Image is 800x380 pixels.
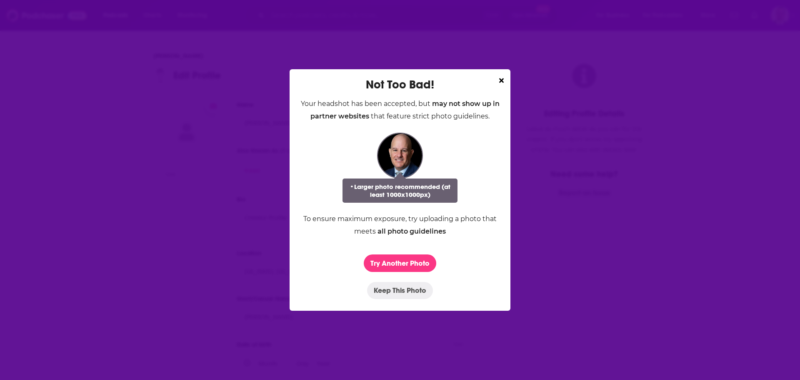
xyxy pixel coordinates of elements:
[300,98,500,123] div: Your headshot has been accepted, but that feature strict photo guidelines.
[366,78,434,92] div: Not Too Bad!
[377,227,446,235] a: all photo guidelines
[348,183,452,199] li: • Larger photo recommended (at least 1000x1000px)
[364,254,436,272] button: Try Another Photo
[300,213,500,238] div: To ensure maximum exposure, try uploading a photo that meets
[367,282,433,299] button: Keep This Photo
[377,133,423,179] img: Joshua Bauchner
